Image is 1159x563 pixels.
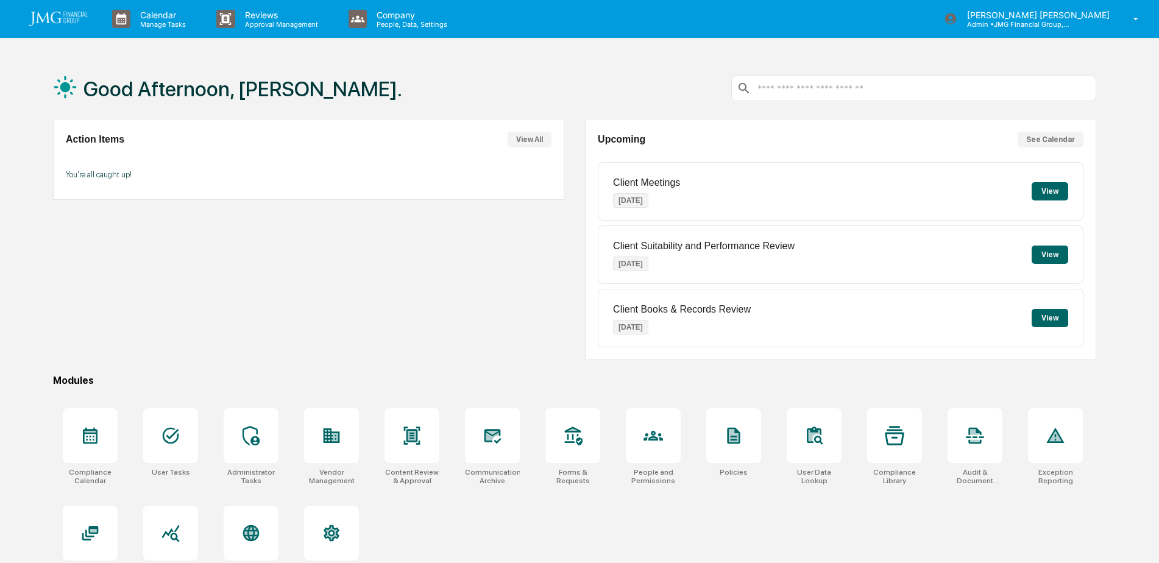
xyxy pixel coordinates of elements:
[367,20,453,29] p: People, Data, Settings
[613,193,648,208] p: [DATE]
[224,468,278,485] div: Administrator Tasks
[1032,246,1068,264] button: View
[66,134,124,145] h2: Action Items
[367,10,453,20] p: Company
[613,177,680,188] p: Client Meetings
[613,241,795,252] p: Client Suitability and Performance Review
[787,468,842,485] div: User Data Lookup
[130,10,192,20] p: Calendar
[235,20,324,29] p: Approval Management
[83,77,402,101] h1: Good Afternoon, [PERSON_NAME].
[66,170,551,179] p: You're all caught up!
[613,304,751,315] p: Client Books & Records Review
[948,468,1002,485] div: Audit & Document Logs
[304,468,359,485] div: Vendor Management
[1028,468,1083,485] div: Exception Reporting
[130,20,192,29] p: Manage Tasks
[626,468,681,485] div: People and Permissions
[867,468,922,485] div: Compliance Library
[1032,309,1068,327] button: View
[613,320,648,335] p: [DATE]
[235,10,324,20] p: Reviews
[1032,182,1068,200] button: View
[508,132,551,147] button: View All
[465,468,520,485] div: Communications Archive
[957,20,1071,29] p: Admin • JMG Financial Group, Ltd.
[1018,132,1083,147] button: See Calendar
[385,468,439,485] div: Content Review & Approval
[613,257,648,271] p: [DATE]
[598,134,645,145] h2: Upcoming
[152,468,190,476] div: User Tasks
[53,375,1096,386] div: Modules
[29,12,88,26] img: logo
[720,468,748,476] div: Policies
[63,468,118,485] div: Compliance Calendar
[957,10,1116,20] p: [PERSON_NAME] [PERSON_NAME]
[545,468,600,485] div: Forms & Requests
